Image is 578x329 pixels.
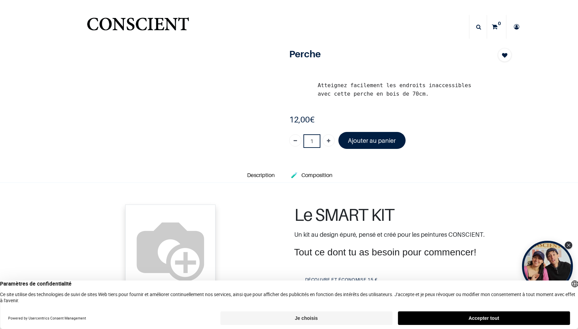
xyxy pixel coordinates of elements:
span: 12,00 [289,115,310,124]
h1: Le SMART KIT [294,205,522,224]
a: Logo of Conscient [86,14,190,40]
div: Open Tolstoy widget [522,241,573,292]
span: Description [247,172,275,178]
span: Tout ce dont tu as besoin pour commencer [294,247,474,257]
b: € [289,115,315,124]
a: DÉCOUVRE ET ÉCONOMISE 15 € [294,271,389,289]
div: Open Tolstoy [522,241,573,292]
a: Supprimer [289,134,301,147]
button: Add to wishlist [498,48,511,62]
a: Ajouter au panier [338,132,406,149]
p: Un kit au design épuré, pensé et créé pour les peintures CONSCIENT. [294,230,522,239]
img: Conscient [86,14,190,40]
sup: 0 [496,20,503,27]
span: Add to wishlist [502,51,507,59]
font: Ajouter au panier [348,137,396,144]
span: 🧪 [291,172,298,178]
a: 0 [487,15,506,39]
span: ! [474,247,477,257]
img: kit%20peinture.jpg [125,205,216,295]
a: Ajouter [322,134,335,147]
div: Tolstoy bubble widget [522,241,573,292]
h1: Perche [289,48,478,60]
span: Atteignez facilement les endroits inaccessibles avec cette perche en bois de 70cm. [318,82,471,97]
div: Close Tolstoy widget [565,241,572,249]
span: Composition [301,172,332,178]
